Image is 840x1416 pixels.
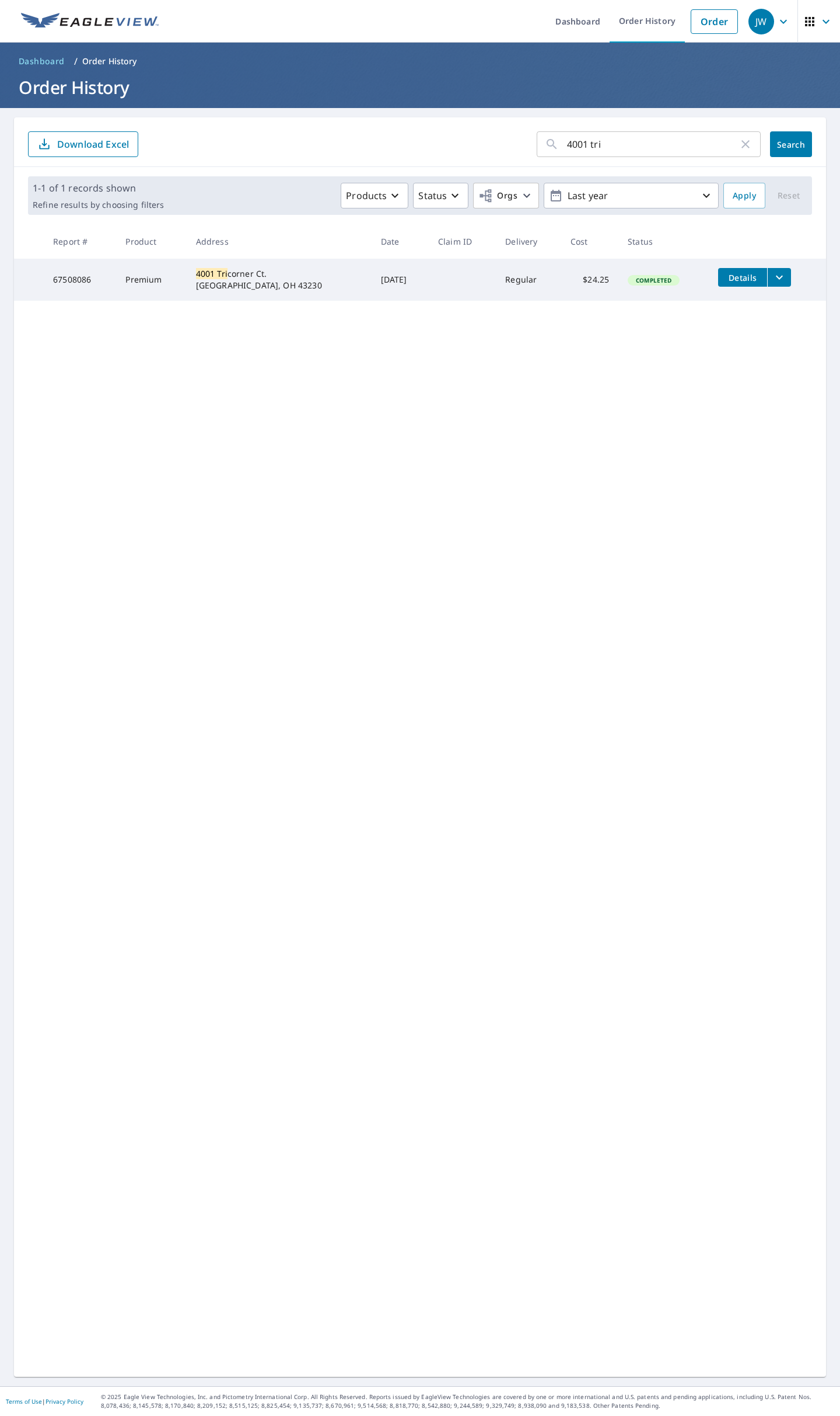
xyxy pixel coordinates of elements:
a: Dashboard [14,52,69,71]
th: Address [187,224,372,259]
p: Refine results by choosing filters [33,200,164,210]
td: [DATE] [372,259,429,301]
div: JW [748,9,774,34]
li: / [74,54,78,68]
th: Claim ID [429,224,496,259]
button: Status [413,183,468,208]
span: Dashboard [19,55,65,67]
p: Products [346,189,387,203]
th: Cost [561,224,618,259]
th: Delivery [496,224,561,259]
a: Privacy Policy [45,1397,83,1405]
p: Last year [563,186,699,206]
button: Download Excel [28,131,138,157]
h1: Order History [14,75,826,99]
button: Products [341,183,408,208]
p: Status [418,189,447,203]
td: Premium [116,259,186,301]
img: EV Logo [21,13,159,30]
button: Last year [544,183,719,208]
a: Terms of Use [6,1397,42,1405]
td: Regular [496,259,561,301]
p: 1-1 of 1 records shown [33,181,164,195]
mark: 4001 Tri [196,268,228,279]
span: Search [779,139,803,150]
td: 67508086 [44,259,116,301]
input: Address, Report #, Claim ID, etc. [567,128,738,161]
span: Details [725,272,760,283]
button: Search [770,131,812,157]
p: Order History [82,55,137,67]
span: Orgs [478,189,517,203]
td: $24.25 [561,259,618,301]
span: Apply [733,189,756,203]
span: Completed [629,276,678,284]
button: Apply [723,183,765,208]
th: Product [116,224,186,259]
nav: breadcrumb [14,52,826,71]
p: Download Excel [57,138,129,151]
button: Orgs [473,183,539,208]
p: | [6,1398,83,1405]
th: Date [372,224,429,259]
button: detailsBtn-67508086 [718,268,767,287]
th: Report # [44,224,116,259]
p: © 2025 Eagle View Technologies, Inc. and Pictometry International Corp. All Rights Reserved. Repo... [101,1393,834,1410]
div: corner Ct. [GEOGRAPHIC_DATA], OH 43230 [196,268,362,291]
th: Status [618,224,709,259]
button: filesDropdownBtn-67508086 [767,268,791,287]
a: Order [691,9,738,34]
